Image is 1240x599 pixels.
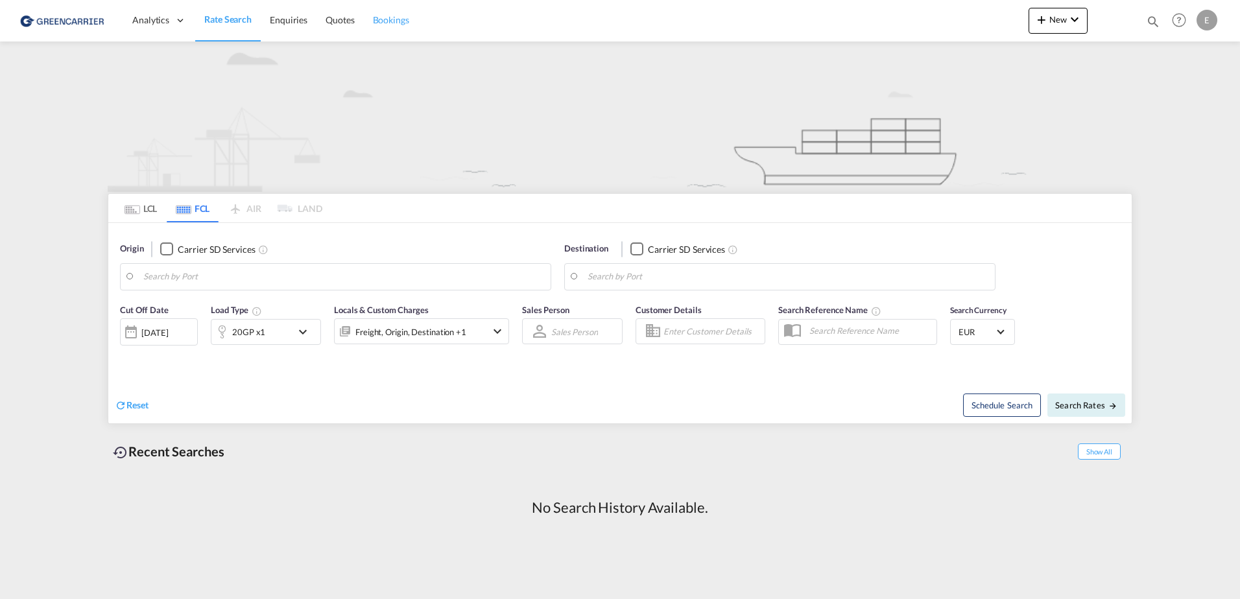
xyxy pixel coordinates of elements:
[178,243,255,256] div: Carrier SD Services
[113,445,128,460] md-icon: icon-backup-restore
[950,305,1007,315] span: Search Currency
[141,327,168,338] div: [DATE]
[211,305,262,315] span: Load Type
[532,498,708,518] div: No Search History Available.
[108,41,1132,192] img: new-FCL.png
[1108,401,1117,410] md-icon: icon-arrow-right
[295,324,317,340] md-icon: icon-chevron-down
[1034,14,1082,25] span: New
[19,6,107,35] img: 1378a7308afe11ef83610d9e779c6b34.png
[334,318,509,344] div: Freight Origin Destination Factory Stuffingicon-chevron-down
[564,242,608,255] span: Destination
[232,323,265,341] div: 20GP x1
[636,305,701,315] span: Customer Details
[1168,9,1190,31] span: Help
[871,306,881,316] md-icon: Your search will be saved by the below given name
[490,323,505,339] md-icon: icon-chevron-down
[1047,393,1125,417] button: Search Ratesicon-arrow-right
[252,306,262,316] md-icon: Select multiple loads to view rates
[326,14,354,25] span: Quotes
[522,305,569,315] span: Sales Person
[1197,10,1217,30] div: E
[120,305,169,315] span: Cut Off Date
[1168,9,1197,32] div: Help
[963,393,1041,417] button: Note: By default Schedule search will only considerorigin ports, destination ports and cut off da...
[270,14,307,25] span: Enquiries
[115,399,126,411] md-icon: icon-refresh
[663,322,761,341] input: Enter Customer Details
[550,322,599,341] md-select: Sales Person
[1034,12,1049,27] md-icon: icon-plus 400-fg
[258,244,268,255] md-icon: Unchecked: Search for CY (Container Yard) services for all selected carriers.Checked : Search for...
[630,242,725,256] md-checkbox: Checkbox No Ink
[959,326,995,338] span: EUR
[588,267,988,287] input: Search by Port
[204,14,252,25] span: Rate Search
[143,267,544,287] input: Search by Port
[126,399,149,410] span: Reset
[108,223,1132,423] div: Origin Checkbox No InkUnchecked: Search for CY (Container Yard) services for all selected carrier...
[648,243,725,256] div: Carrier SD Services
[1146,14,1160,29] md-icon: icon-magnify
[803,321,936,340] input: Search Reference Name
[120,242,143,255] span: Origin
[115,399,149,413] div: icon-refreshReset
[120,318,198,346] div: [DATE]
[132,14,169,27] span: Analytics
[355,323,466,341] div: Freight Origin Destination Factory Stuffing
[778,305,881,315] span: Search Reference Name
[728,244,738,255] md-icon: Unchecked: Search for CY (Container Yard) services for all selected carriers.Checked : Search for...
[1055,400,1117,410] span: Search Rates
[211,319,321,345] div: 20GP x1icon-chevron-down
[957,322,1008,341] md-select: Select Currency: € EUREuro
[160,242,255,256] md-checkbox: Checkbox No Ink
[373,14,409,25] span: Bookings
[1029,8,1088,34] button: icon-plus 400-fgNewicon-chevron-down
[1146,14,1160,34] div: icon-magnify
[334,305,429,315] span: Locals & Custom Charges
[108,437,230,466] div: Recent Searches
[120,344,130,362] md-datepicker: Select
[167,194,219,222] md-tab-item: FCL
[1067,12,1082,27] md-icon: icon-chevron-down
[1078,443,1121,460] span: Show All
[115,194,167,222] md-tab-item: LCL
[115,194,322,222] md-pagination-wrapper: Use the left and right arrow keys to navigate between tabs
